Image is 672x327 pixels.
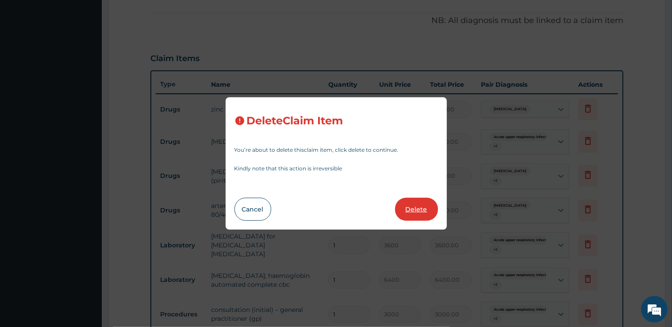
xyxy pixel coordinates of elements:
div: Chat with us now [46,50,149,61]
button: Cancel [234,198,271,221]
span: We're online! [51,104,122,193]
h3: Delete Claim Item [247,115,343,127]
img: d_794563401_company_1708531726252_794563401 [16,44,36,66]
p: You’re about to delete this claim item , click delete to continue. [234,147,438,153]
div: Minimize live chat window [145,4,166,26]
textarea: Type your message and hit 'Enter' [4,226,169,257]
p: Kindly note that this action is irreversible [234,166,438,171]
button: Delete [395,198,438,221]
